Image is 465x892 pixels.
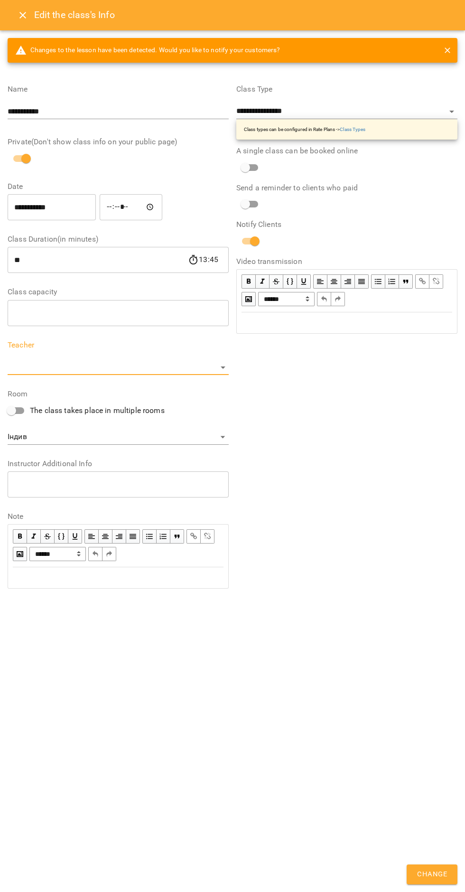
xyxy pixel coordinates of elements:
button: Underline [68,529,82,544]
button: Undo [88,547,102,561]
button: Align Right [341,274,355,289]
label: Video transmission [236,258,457,265]
label: Instructor Additional Info [8,460,229,468]
label: Send a reminder to clients who paid [236,184,457,192]
button: Strikethrough [270,274,283,289]
label: A single class can be booked online [236,147,457,155]
button: Bold [13,529,27,544]
button: Monospace [283,274,297,289]
button: Align Left [313,274,327,289]
button: Align Right [112,529,126,544]
button: Italic [27,529,41,544]
span: Normal [29,547,86,561]
select: Block type [258,292,315,306]
span: The class takes place in multiple rooms [30,405,165,416]
label: Room [8,390,229,398]
button: Align Left [84,529,99,544]
button: Italic [256,274,270,289]
span: Change [417,868,447,881]
select: Block type [29,547,86,561]
button: UL [371,274,385,289]
label: Notify Clients [236,221,457,228]
div: Edit text [237,313,456,333]
label: Teacher [8,341,229,349]
label: Date [8,183,229,190]
button: Underline [297,274,311,289]
button: Image [242,292,256,306]
label: Class Duration(in minutes) [8,235,229,243]
button: OL [385,274,399,289]
span: Normal [258,292,315,306]
p: Class types can be configured in Rate Plans -> [244,126,365,133]
button: Align Center [99,529,112,544]
h6: Edit the class's Info [34,8,115,22]
button: close [441,44,454,56]
button: Undo [317,292,331,306]
button: Close [11,4,34,27]
div: Індив [8,430,229,445]
label: Private(Don't show class info on your public page) [8,138,229,146]
button: Link [186,529,201,544]
button: Image [13,547,27,561]
a: Class Types [340,127,365,132]
button: OL [157,529,170,544]
button: Remove Link [429,274,443,289]
button: Remove Link [201,529,214,544]
label: Name [8,85,229,93]
button: Bold [242,274,256,289]
button: Blockquote [399,274,413,289]
label: Class capacity [8,288,229,296]
div: Edit text [9,568,228,588]
button: Redo [102,547,116,561]
button: UL [142,529,157,544]
button: Align Justify [126,529,140,544]
button: Link [415,274,429,289]
button: Redo [331,292,345,306]
button: Blockquote [170,529,184,544]
button: Strikethrough [41,529,55,544]
button: Monospace [55,529,68,544]
span: Changes to the lesson have been detected. Would you like to notify your customers? [15,45,280,56]
label: Note [8,513,229,520]
button: Align Center [327,274,341,289]
button: Change [407,864,457,884]
label: Class Type [236,85,457,93]
button: Align Justify [355,274,369,289]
